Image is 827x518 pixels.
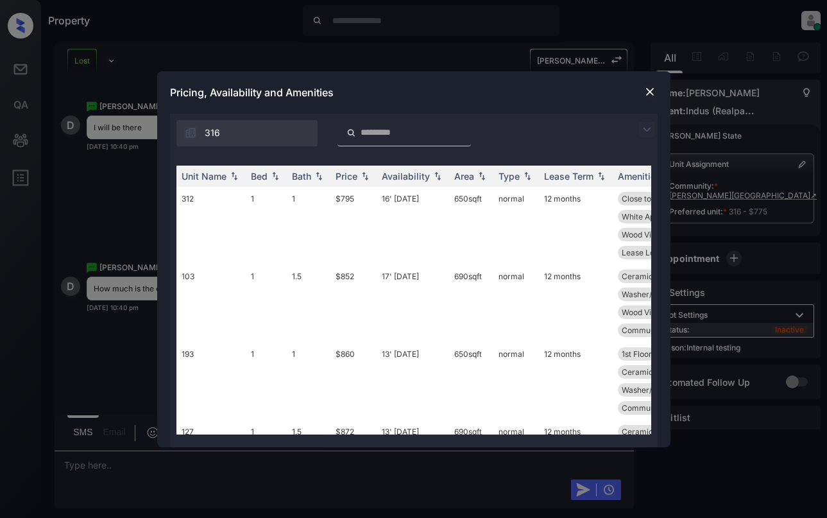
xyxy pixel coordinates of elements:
[622,289,691,299] span: Washer/Dryer Co...
[622,272,684,281] span: Ceramic Tile Di...
[287,342,330,420] td: 1
[449,187,493,264] td: 650 sqft
[330,264,377,342] td: $852
[622,248,663,257] span: Lease Lock
[246,187,287,264] td: 1
[346,127,356,139] img: icon-zuma
[176,342,246,420] td: 193
[312,171,325,180] img: sorting
[246,342,287,420] td: 1
[622,403,679,413] span: Community Fee
[622,230,684,239] span: Wood Vinyl Dini...
[622,307,686,317] span: Wood Vinyl Bed ...
[622,194,721,203] span: Close to [PERSON_NAME]...
[246,420,287,515] td: 1
[287,420,330,515] td: 1.5
[377,342,449,420] td: 13' [DATE]
[157,71,670,114] div: Pricing, Availability and Amenities
[539,420,613,515] td: 12 months
[251,171,268,182] div: Bed
[336,171,357,182] div: Price
[176,420,246,515] td: 127
[359,171,371,180] img: sorting
[618,171,661,182] div: Amenities
[205,126,220,140] span: 316
[377,264,449,342] td: 17' [DATE]
[544,171,593,182] div: Lease Term
[382,171,430,182] div: Availability
[182,171,226,182] div: Unit Name
[330,420,377,515] td: $872
[454,171,474,182] div: Area
[595,171,608,180] img: sorting
[539,264,613,342] td: 12 months
[639,122,654,137] img: icon-zuma
[644,85,656,98] img: close
[184,126,197,139] img: icon-zuma
[246,264,287,342] td: 1
[269,171,282,180] img: sorting
[377,187,449,264] td: 16' [DATE]
[431,171,444,180] img: sorting
[622,349,652,359] span: 1st Floor
[539,187,613,264] td: 12 months
[377,420,449,515] td: 13' [DATE]
[287,187,330,264] td: 1
[176,264,246,342] td: 103
[499,171,520,182] div: Type
[622,367,683,377] span: Ceramic Tile Ki...
[539,342,613,420] td: 12 months
[475,171,488,180] img: sorting
[228,171,241,180] img: sorting
[622,385,691,395] span: Washer/Dryer Co...
[330,342,377,420] td: $860
[287,264,330,342] td: 1.5
[330,187,377,264] td: $795
[449,420,493,515] td: 690 sqft
[449,342,493,420] td: 650 sqft
[292,171,311,182] div: Bath
[622,325,679,335] span: Community Fee
[493,420,539,515] td: normal
[622,427,684,436] span: Ceramic Tile Di...
[493,187,539,264] td: normal
[449,264,493,342] td: 690 sqft
[521,171,534,180] img: sorting
[493,342,539,420] td: normal
[622,212,686,221] span: White Appliance...
[493,264,539,342] td: normal
[176,187,246,264] td: 312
